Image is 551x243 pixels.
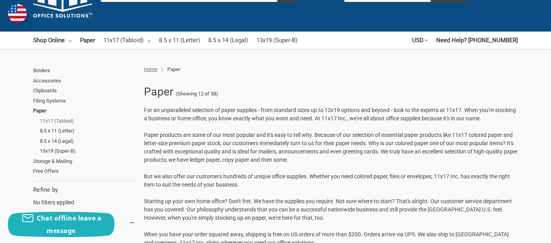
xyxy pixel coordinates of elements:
[37,214,101,235] span: Chat offline leave a message
[40,136,135,146] a: 8.5 x 14 (Legal)
[8,4,27,23] img: duty and tax information for United States
[33,185,135,207] div: No filters applied
[33,156,135,166] a: Storage & Mailing
[144,82,173,102] h1: Paper
[176,90,218,98] span: (Showing 12 of 38)
[33,96,135,106] a: Filing Systems
[33,65,135,76] a: Binders
[436,32,518,49] a: Need Help? [PHONE_NUMBER]
[40,126,135,136] a: 8.5 x 11 (Letter)
[33,106,135,116] a: Paper
[33,166,135,176] a: Free Offers
[144,66,157,72] a: Home
[208,32,248,49] a: 8.5 x 14 (Legal)
[33,86,135,96] a: Clipboards
[103,32,151,49] a: 11x17 (Tabloid)
[33,76,135,86] a: Accessories
[412,32,428,49] a: USD
[33,32,72,49] a: Shop Online
[256,32,297,49] a: 13x19 (Super-B)
[159,32,200,49] a: 8.5 x 11 (Letter)
[167,66,180,72] span: Paper
[80,32,95,49] a: Paper
[8,212,114,237] button: Chat offline leave a message
[33,185,135,194] h5: Refine by
[40,146,135,156] a: 13x19 (Super-B)
[40,116,135,126] a: 11x17 (Tabloid)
